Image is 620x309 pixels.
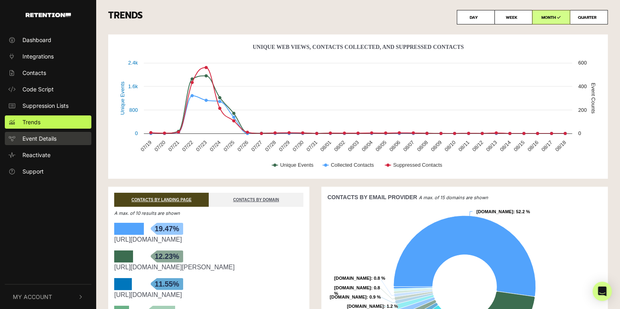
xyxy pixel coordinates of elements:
span: Support [22,167,44,176]
text: 07/30 [291,139,305,153]
text: 0 [135,130,138,136]
button: My Account [5,285,91,309]
tspan: [DOMAIN_NAME] [477,209,513,214]
text: 08/14 [499,139,512,153]
span: Event Details [22,134,57,143]
text: : 52.2 % [477,209,530,214]
text: 600 [578,60,587,66]
a: CONTACTS BY LANDING PAGE [114,193,209,207]
div: https://freekit.birchgold.com/20000-free-precious-metals/ [114,235,303,244]
text: Unique Events [280,162,313,168]
text: 07/25 [222,139,236,153]
tspan: [DOMAIN_NAME] [334,285,371,290]
label: MONTH [532,10,570,24]
text: 08/10 [444,139,457,153]
span: Dashboard [22,36,51,44]
tspan: [DOMAIN_NAME] [330,295,367,299]
text: 07/23 [195,139,208,153]
a: Contacts [5,66,91,79]
text: 07/24 [208,139,222,153]
label: QUARTER [570,10,608,24]
text: 08/04 [361,139,374,153]
text: 07/19 [139,139,153,153]
text: 1.6k [128,83,138,89]
text: : 0.8 % [334,276,385,281]
a: Support [5,165,91,178]
text: 08/07 [402,139,415,153]
span: Suppression Lists [22,101,69,110]
text: Collected Contacts [331,162,374,168]
a: CONTACTS BY DOMAIN [209,193,303,207]
div: https://freekit.birchgold.com/rollover-to-gold/ [114,290,303,300]
a: Dashboard [5,33,91,46]
a: Integrations [5,50,91,63]
span: 11.55% [151,278,183,290]
text: 07/21 [167,139,180,153]
text: 400 [578,83,587,89]
text: 08/12 [471,139,485,153]
text: Unique Web Views, Contacts Collected, And Suppressed Contacts [253,44,464,50]
text: : 1.2 % [347,304,398,309]
text: 08/01 [319,139,332,153]
text: 08/05 [374,139,388,153]
label: DAY [457,10,495,24]
span: Trends [22,118,40,126]
em: A max. of 15 domains are shown [419,195,488,200]
text: 0 [578,130,581,136]
text: 08/06 [388,139,402,153]
text: 08/11 [457,139,471,153]
text: 08/02 [333,139,346,153]
text: : 0.9 % [330,295,381,299]
a: [URL][DOMAIN_NAME] [114,291,182,298]
text: Event Counts [591,83,597,114]
span: My Account [13,293,52,301]
text: 08/13 [485,139,498,153]
span: Code Script [22,85,54,93]
text: 08/08 [416,139,429,153]
a: Suppression Lists [5,99,91,112]
span: 19.47% [151,223,183,235]
text: 08/15 [513,139,526,153]
text: 200 [578,107,587,113]
a: [URL][DOMAIN_NAME] [114,236,182,243]
text: 08/09 [430,139,443,153]
a: [URL][DOMAIN_NAME][PERSON_NAME] [114,264,235,271]
strong: CONTACTS BY EMAIL PROVIDER [327,194,417,200]
text: 07/20 [153,139,166,153]
text: : 0.8 % [334,285,380,296]
a: Trends [5,115,91,129]
text: 07/26 [236,139,249,153]
text: 08/18 [554,139,567,153]
text: 07/22 [181,139,194,153]
span: 12.23% [151,250,183,263]
span: Reactivate [22,151,50,159]
svg: Unique Web Views, Contacts Collected, And Suppressed Contacts [114,40,602,177]
span: Integrations [22,52,54,61]
em: A max. of 10 results are shown [114,210,180,216]
text: 07/27 [250,139,263,153]
text: 08/17 [540,139,553,153]
a: Event Details [5,132,91,145]
label: WEEK [495,10,533,24]
text: 07/29 [278,139,291,153]
text: 08/16 [526,139,539,153]
text: 2.4k [128,60,138,66]
div: Open Intercom Messenger [593,282,612,301]
text: 07/31 [305,139,319,153]
text: 800 [129,107,138,113]
text: Unique Events [119,81,125,115]
tspan: [DOMAIN_NAME] [334,276,371,281]
div: https://freekit.birchgold.com/donald-trump-jr-gold-ira/ [114,263,303,272]
h3: TRENDS [108,10,608,24]
text: Suppressed Contacts [393,162,442,168]
a: Reactivate [5,148,91,162]
span: Contacts [22,69,46,77]
a: Code Script [5,83,91,96]
tspan: [DOMAIN_NAME] [347,304,384,309]
text: 08/03 [347,139,360,153]
img: Retention.com [26,13,71,17]
text: 07/28 [264,139,277,153]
